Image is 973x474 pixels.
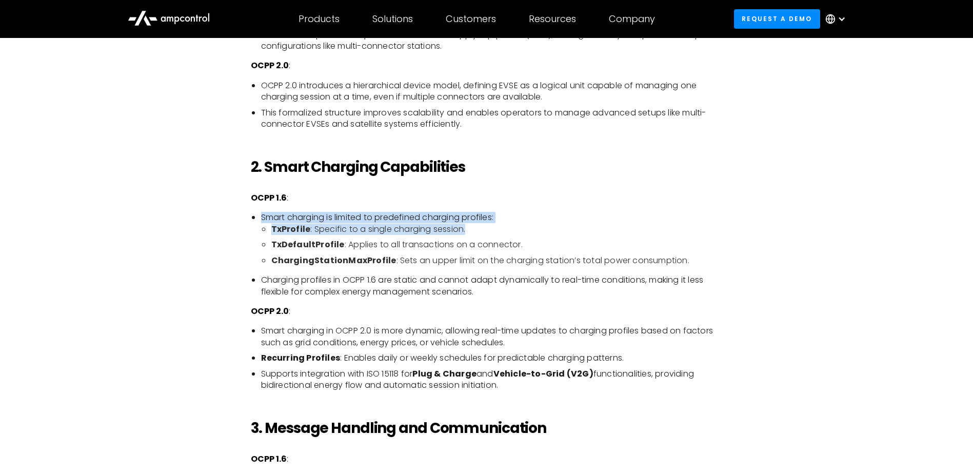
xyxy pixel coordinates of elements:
[271,224,723,235] li: : Specific to a single charging session.
[261,212,723,266] li: Smart charging is limited to predefined charging profiles:
[271,239,723,250] li: : Applies to all transactions on a connector.
[251,305,289,317] strong: OCPP 2.0
[299,13,340,25] div: Products
[251,157,465,177] strong: 2. Smart Charging Capabilities
[529,13,576,25] div: Resources
[734,9,820,28] a: Request a demo
[271,239,345,250] strong: TxDefaultProfile
[261,352,723,364] li: : Enables daily or weekly schedules for predictable charging patterns.
[251,418,547,438] strong: 3. Message Handling and Communication
[251,453,287,465] strong: OCPP 1.6
[446,13,496,25] div: Customers
[261,325,723,348] li: Smart charging in OCPP 2.0 is more dynamic, allowing real-time updates to charging profiles based...
[412,368,476,380] strong: Plug & Charge
[251,192,287,204] strong: OCPP 1.6
[609,13,655,25] div: Company
[251,60,723,71] p: :
[261,368,723,391] li: Supports integration with ISO 15118 for and functionalities, providing bidirectional energy flow ...
[271,254,396,266] strong: ChargingStationMaxProfile
[251,192,723,204] p: :
[261,80,723,103] li: OCPP 2.0 introduces a hierarchical device model, defining EVSE as a logical unit capable of manag...
[261,274,723,298] li: Charging profiles in OCPP 1.6 are static and cannot adapt dynamically to real-time conditions, ma...
[251,306,723,317] p: :
[372,13,413,25] div: Solutions
[261,107,723,130] li: This formalized structure improves scalability and enables operators to manage advanced setups li...
[493,368,593,380] strong: Vehicle-to-Grid (V2G)
[271,255,723,266] li: : Sets an upper limit on the charging station’s total power consumption.
[261,352,341,364] strong: Recurring Profiles
[251,60,289,71] strong: OCPP 2.0
[261,29,723,52] li: There is no explicit concept of Electric Vehicle Supply Equipment (EVSE), limiting its ability to...
[271,223,311,235] strong: TxProfile
[251,453,723,465] p: :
